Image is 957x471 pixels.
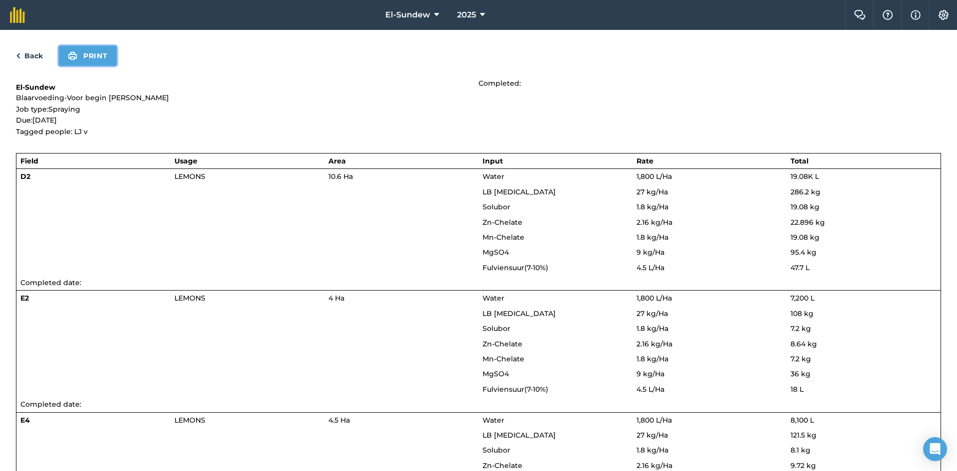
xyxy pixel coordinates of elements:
th: Rate [633,153,787,168]
td: 19.08 kg [787,199,941,214]
td: LB [MEDICAL_DATA] [478,428,633,443]
td: 19.08K L [787,169,941,184]
td: Solubor [478,321,633,336]
td: 47.7 L [787,260,941,275]
td: Solubor [478,443,633,458]
p: Completed: [478,78,941,89]
td: Water [478,412,633,428]
td: 19.08 kg [787,230,941,245]
td: 27 kg / Ha [633,306,787,321]
td: LEMONS [170,412,324,428]
h1: El-Sundew [16,82,478,92]
p: Tagged people: LJ v [16,126,478,137]
img: svg+xml;base64,PHN2ZyB4bWxucz0iaHR0cDovL3d3dy53My5vcmcvMjAwMC9zdmciIHdpZHRoPSIxNyIgaGVpZ2h0PSIxNy... [911,9,921,21]
td: Zn-Chelate [478,215,633,230]
button: Print [59,46,117,66]
img: fieldmargin Logo [10,7,25,23]
p: Blaarvoeding-Voor begin [PERSON_NAME] [16,92,478,103]
td: 9 kg / Ha [633,245,787,260]
td: 7.2 kg [787,321,941,336]
a: Back [16,50,43,62]
td: Fulviensuur(7-10%) [478,260,633,275]
td: MgSO4 [478,366,633,381]
td: 36 kg [787,366,941,381]
p: Job type: Spraying [16,104,478,115]
td: 95.4 kg [787,245,941,260]
td: 27 kg / Ha [633,428,787,443]
td: 2.16 kg / Ha [633,215,787,230]
td: 7.2 kg [787,351,941,366]
td: 1.8 kg / Ha [633,351,787,366]
td: 1,800 L / Ha [633,291,787,306]
td: LEMONS [170,169,324,184]
th: Area [324,153,478,168]
td: 8.1 kg [787,443,941,458]
td: 4 Ha [324,291,478,306]
td: 1,800 L / Ha [633,169,787,184]
td: Mn-Chelate [478,351,633,366]
th: Input [478,153,633,168]
td: 7,200 L [787,291,941,306]
td: Water [478,291,633,306]
td: LB [MEDICAL_DATA] [478,306,633,321]
td: 4.5 L / Ha [633,260,787,275]
td: 2.16 kg / Ha [633,336,787,351]
td: Water [478,169,633,184]
td: Solubor [478,199,633,214]
td: 27 kg / Ha [633,184,787,199]
td: 1.8 kg / Ha [633,321,787,336]
td: LB [MEDICAL_DATA] [478,184,633,199]
span: El-Sundew [385,9,430,21]
td: MgSO4 [478,245,633,260]
p: Due: [DATE] [16,115,478,126]
td: 8.64 kg [787,336,941,351]
td: 1.8 kg / Ha [633,230,787,245]
img: Two speech bubbles overlapping with the left bubble in the forefront [854,10,866,20]
td: 18 L [787,382,941,397]
td: Zn-Chelate [478,336,633,351]
td: 1.8 kg / Ha [633,199,787,214]
td: LEMONS [170,291,324,306]
div: Open Intercom Messenger [923,437,947,461]
td: 4.5 Ha [324,412,478,428]
th: Usage [170,153,324,168]
td: 286.2 kg [787,184,941,199]
td: 4.5 L / Ha [633,382,787,397]
td: 9 kg / Ha [633,366,787,381]
td: Completed date: [16,397,941,412]
td: 108 kg [787,306,941,321]
td: Mn-Chelate [478,230,633,245]
strong: E4 [20,416,30,425]
td: 121.5 kg [787,428,941,443]
span: 2025 [457,9,476,21]
td: 1.8 kg / Ha [633,443,787,458]
th: Total [787,153,941,168]
td: 1,800 L / Ha [633,412,787,428]
td: 10.6 Ha [324,169,478,184]
img: A question mark icon [882,10,894,20]
td: 22.896 kg [787,215,941,230]
img: svg+xml;base64,PHN2ZyB4bWxucz0iaHR0cDovL3d3dy53My5vcmcvMjAwMC9zdmciIHdpZHRoPSIxOSIgaGVpZ2h0PSIyNC... [68,50,77,62]
td: 8,100 L [787,412,941,428]
img: A cog icon [938,10,950,20]
strong: E2 [20,294,29,303]
strong: D2 [20,172,30,181]
th: Field [16,153,170,168]
td: Completed date: [16,275,941,291]
td: Fulviensuur(7-10%) [478,382,633,397]
img: svg+xml;base64,PHN2ZyB4bWxucz0iaHR0cDovL3d3dy53My5vcmcvMjAwMC9zdmciIHdpZHRoPSI5IiBoZWlnaHQ9IjI0Ii... [16,50,20,62]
